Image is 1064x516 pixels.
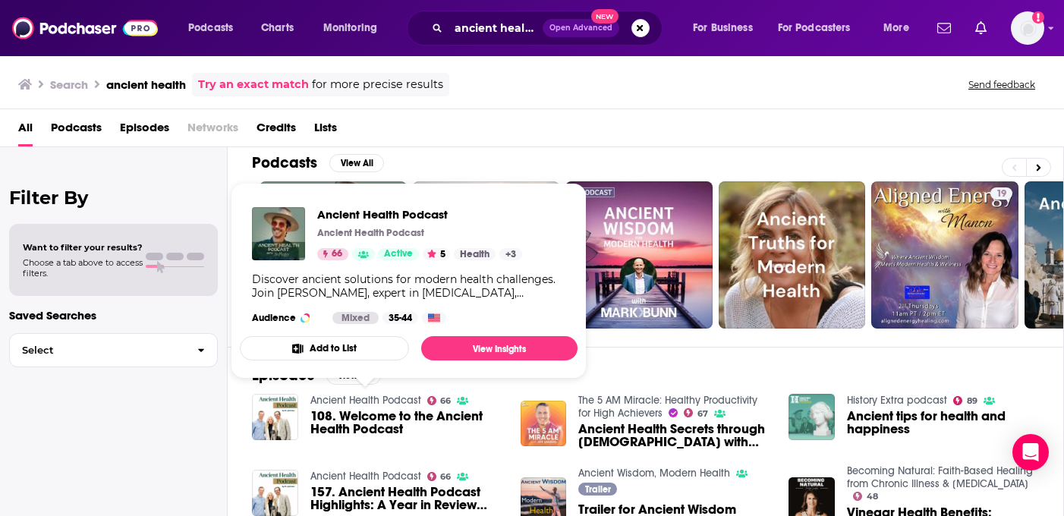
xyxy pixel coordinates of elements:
a: 19 [990,187,1012,200]
button: View All [329,154,384,172]
a: +3 [499,248,522,260]
span: 157. Ancient Health Podcast Highlights: A Year in Review with [PERSON_NAME] and [PERSON_NAME] [310,486,502,511]
img: 157. Ancient Health Podcast Highlights: A Year in Review with Courtney Bursich and Dr. Chris Motley [252,470,298,516]
a: 67 [684,408,708,417]
span: Open Advanced [549,24,612,32]
span: 48 [867,493,878,500]
a: Episodes [120,115,169,146]
img: User Profile [1011,11,1044,45]
span: 66 [440,398,451,404]
a: 157. Ancient Health Podcast Highlights: A Year in Review with Courtney Bursich and Dr. Chris Motley [310,486,502,511]
a: View Insights [421,336,578,360]
a: PodcastsView All [252,153,384,172]
button: Open AdvancedNew [543,19,619,37]
span: Monitoring [323,17,377,39]
span: For Podcasters [778,17,851,39]
span: Podcasts [188,17,233,39]
button: 5 [423,248,450,260]
a: Ancient Wisdom, Modern Health [578,467,730,480]
span: Want to filter your results? [23,242,143,253]
span: Ancient Health Secrets through [DEMOGRAPHIC_DATA] with [PERSON_NAME] [BEST OF] [578,423,770,448]
a: Ancient Health Podcast [310,470,421,483]
img: 108. Welcome to the Ancient Health Podcast [252,394,298,440]
span: More [883,17,909,39]
button: Show profile menu [1011,11,1044,45]
p: Ancient Health Podcast [317,227,424,239]
img: Ancient Health Podcast [252,207,305,260]
a: Podcasts [51,115,102,146]
button: open menu [178,16,253,40]
a: Ancient Health Podcast [317,207,522,222]
button: open menu [682,16,772,40]
button: open menu [768,16,873,40]
img: Ancient tips for health and happiness [789,394,835,440]
span: 66 [440,474,451,480]
span: Trailer [585,485,611,494]
h2: Podcasts [252,153,317,172]
a: Ancient Health Secrets through Ayurveda with Shivani Gupta [BEST OF] [578,423,770,448]
span: For Business [693,17,753,39]
a: 66 [427,396,452,405]
a: All [18,115,33,146]
div: Mixed [332,312,379,324]
span: Select [10,345,185,355]
a: Show notifications dropdown [931,15,957,41]
a: 48 [853,492,878,501]
div: Search podcasts, credits, & more... [421,11,677,46]
a: Try an exact match [198,76,309,93]
span: for more precise results [312,76,443,93]
div: 35-44 [382,312,418,324]
button: Add to List [240,336,409,360]
img: Ancient Health Secrets through Ayurveda with Shivani Gupta [BEST OF] [521,401,567,447]
span: 67 [697,411,708,417]
span: New [591,9,619,24]
div: Open Intercom Messenger [1012,434,1049,470]
a: The 5 AM Miracle: Healthy Productivity for High Achievers [578,394,757,420]
span: 19 [996,187,1006,202]
button: Send feedback [964,78,1040,91]
span: Networks [187,115,238,146]
a: Show notifications dropdown [969,15,993,41]
a: Becoming Natural: Faith-Based Healing from Chronic Illness & Autoimmune Disease [847,464,1033,490]
p: Saved Searches [9,308,218,322]
a: Active [378,248,419,260]
a: Health [454,248,496,260]
a: Ancient Health Podcast [310,394,421,407]
a: Lists [314,115,337,146]
a: 89 [953,396,977,405]
a: 66 [317,248,348,260]
input: Search podcasts, credits, & more... [449,16,543,40]
a: 108. Welcome to the Ancient Health Podcast [310,410,502,436]
h3: ancient health [106,77,186,92]
svg: Add a profile image [1032,11,1044,24]
a: 66 [427,472,452,481]
a: Ancient tips for health and happiness [847,410,1039,436]
h3: Search [50,77,88,92]
span: 66 [332,247,342,262]
img: Podchaser - Follow, Share and Rate Podcasts [12,14,158,42]
span: 89 [967,398,977,404]
a: 19 [871,181,1018,329]
a: Charts [251,16,303,40]
span: Logged in as teisenbe [1011,11,1044,45]
span: Active [384,247,413,262]
button: Select [9,333,218,367]
a: Credits [257,115,296,146]
a: History Extra podcast [847,394,947,407]
div: Discover ancient solutions for modern health challenges. Join [PERSON_NAME], expert in [MEDICAL_D... [252,272,565,300]
span: Charts [261,17,294,39]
